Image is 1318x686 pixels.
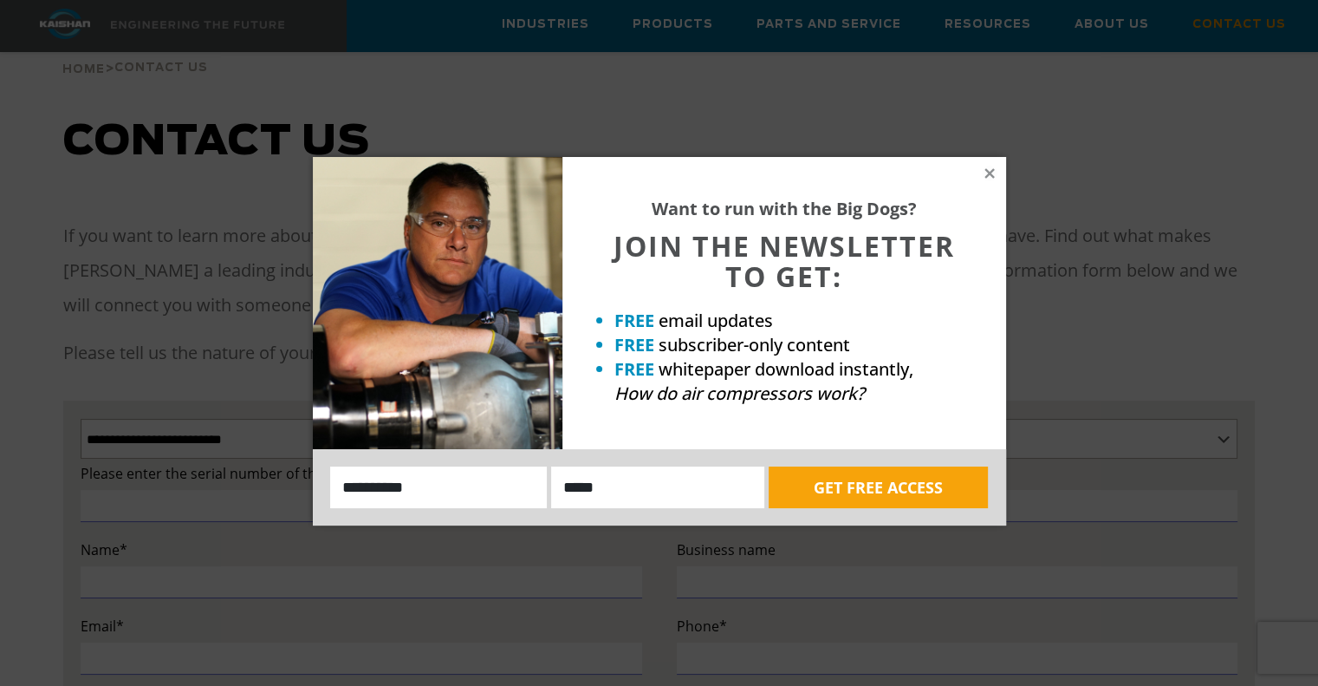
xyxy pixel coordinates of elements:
[614,309,654,332] strong: FREE
[614,357,654,381] strong: FREE
[659,309,773,332] span: email updates
[769,467,988,508] button: GET FREE ACCESS
[614,227,955,295] span: JOIN THE NEWSLETTER TO GET:
[659,357,913,381] span: whitepaper download instantly,
[982,166,997,181] button: Close
[659,333,850,356] span: subscriber-only content
[614,382,865,405] em: How do air compressors work?
[330,467,548,508] input: Name:
[652,197,917,220] strong: Want to run with the Big Dogs?
[551,467,764,508] input: Email
[614,333,654,356] strong: FREE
